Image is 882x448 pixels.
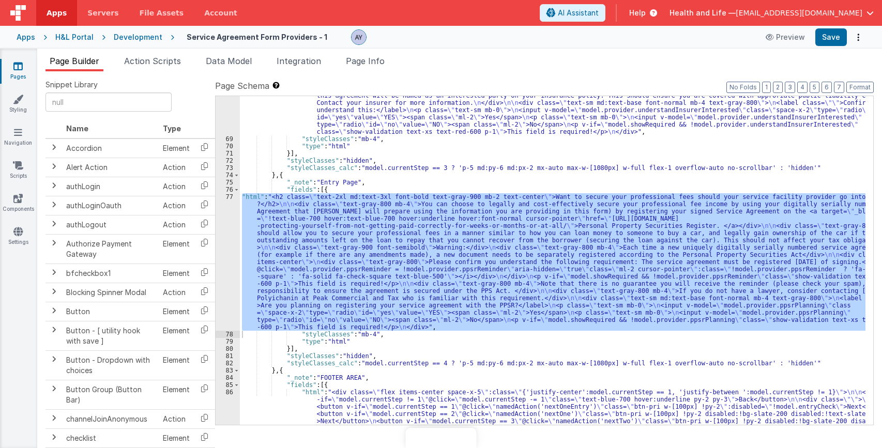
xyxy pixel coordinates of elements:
[159,428,194,447] td: Element
[216,143,240,150] div: 70
[726,82,760,93] button: No Folds
[759,29,811,45] button: Preview
[558,8,599,18] span: AI Assistant
[159,234,194,264] td: Element
[834,82,844,93] button: 7
[670,8,736,18] span: Health and Life —
[540,4,605,22] button: AI Assistant
[163,124,181,133] span: Type
[62,177,159,196] td: authLogin
[66,124,88,133] span: Name
[187,33,327,41] h4: Service Agreement Form Providers - 1
[216,374,240,381] div: 84
[159,158,194,177] td: Action
[815,28,847,46] button: Save
[114,32,162,42] div: Development
[140,8,184,18] span: File Assets
[762,82,771,93] button: 1
[159,302,194,321] td: Element
[736,8,862,18] span: [EMAIL_ADDRESS][DOMAIN_NAME]
[216,150,240,157] div: 71
[45,80,98,90] span: Snippet Library
[62,138,159,158] td: Accordion
[216,389,240,439] div: 86
[785,82,795,93] button: 3
[159,350,194,380] td: Element
[670,8,874,18] button: Health and Life — [EMAIL_ADDRESS][DOMAIN_NAME]
[352,30,366,44] img: 14202422f6480247bff2986d20d04001
[216,179,240,186] div: 75
[846,82,874,93] button: Format
[159,321,194,350] td: Element
[62,196,159,215] td: authLoginOauth
[346,56,385,66] span: Page Info
[822,82,832,93] button: 6
[159,215,194,234] td: Action
[159,196,194,215] td: Action
[62,264,159,283] td: bfcheckbox1
[216,331,240,338] div: 78
[124,56,181,66] span: Action Scripts
[87,8,118,18] span: Servers
[62,215,159,234] td: authLogout
[215,80,269,92] span: Page Schema
[62,234,159,264] td: Authorize Payment Gateway
[810,82,819,93] button: 5
[797,82,808,93] button: 4
[851,30,865,44] button: Options
[216,381,240,389] div: 85
[62,302,159,321] td: Button
[55,32,94,42] div: H&L Portal
[773,82,783,93] button: 2
[216,338,240,345] div: 79
[216,172,240,179] div: 74
[216,157,240,164] div: 72
[62,321,159,350] td: Button - [ utility hook with save ]
[62,158,159,177] td: Alert Action
[17,32,35,42] div: Apps
[62,380,159,409] td: Button Group (Button Bar)
[45,92,172,112] input: null
[216,367,240,374] div: 83
[62,283,159,302] td: Blocking Spinner Modal
[62,428,159,447] td: checklist
[216,135,240,143] div: 69
[62,350,159,380] td: Button - Dropdown with choices
[159,409,194,428] td: Action
[47,8,67,18] span: Apps
[629,8,646,18] span: Help
[159,380,194,409] td: Element
[216,360,240,367] div: 82
[159,177,194,196] td: Action
[159,138,194,158] td: Element
[216,193,240,331] div: 77
[277,56,321,66] span: Integration
[50,56,99,66] span: Page Builder
[216,186,240,193] div: 76
[159,283,194,302] td: Action
[216,352,240,360] div: 81
[216,164,240,172] div: 73
[62,409,159,428] td: channelJoinAnonymous
[216,345,240,352] div: 80
[206,56,252,66] span: Data Model
[159,264,194,283] td: Element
